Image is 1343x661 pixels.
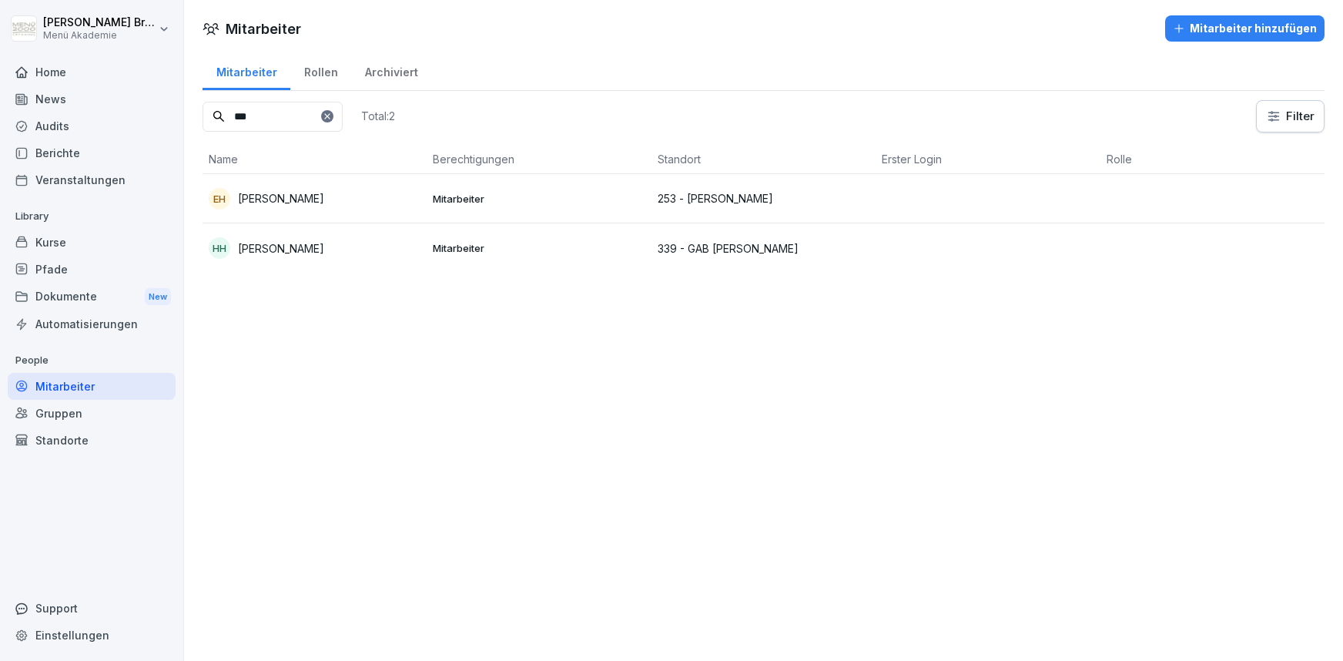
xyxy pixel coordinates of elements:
p: Mitarbeiter [433,241,645,255]
p: 253 - [PERSON_NAME] [658,190,869,206]
p: [PERSON_NAME] Bruns [43,16,156,29]
p: [PERSON_NAME] [238,240,324,257]
button: Mitarbeiter hinzufügen [1165,15,1325,42]
a: Pfade [8,256,176,283]
a: Audits [8,112,176,139]
p: [PERSON_NAME] [238,190,324,206]
p: 339 - GAB [PERSON_NAME] [658,240,869,257]
a: Rollen [290,51,351,90]
a: Gruppen [8,400,176,427]
a: Automatisierungen [8,310,176,337]
h1: Mitarbeiter [226,18,301,39]
p: Library [8,204,176,229]
div: Mitarbeiter hinzufügen [1173,20,1317,37]
a: Mitarbeiter [8,373,176,400]
p: Mitarbeiter [433,192,645,206]
th: Erster Login [876,145,1100,174]
th: Standort [651,145,876,174]
div: New [145,288,171,306]
div: Filter [1266,109,1315,124]
a: Standorte [8,427,176,454]
a: Mitarbeiter [203,51,290,90]
a: Archiviert [351,51,431,90]
button: Filter [1257,101,1324,132]
a: Berichte [8,139,176,166]
a: Einstellungen [8,622,176,649]
a: Home [8,59,176,86]
div: Support [8,595,176,622]
p: People [8,348,176,373]
p: Menü Akademie [43,30,156,41]
div: EH [209,188,230,210]
a: Veranstaltungen [8,166,176,193]
th: Name [203,145,427,174]
th: Rolle [1100,145,1325,174]
a: Kurse [8,229,176,256]
a: DokumenteNew [8,283,176,311]
th: Berechtigungen [427,145,651,174]
div: Dokumente [8,283,176,311]
div: HH [209,237,230,259]
a: News [8,86,176,112]
p: Total: 2 [361,109,395,123]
